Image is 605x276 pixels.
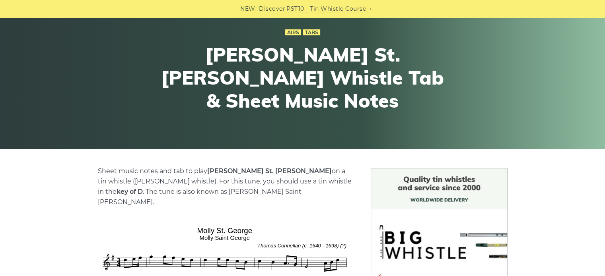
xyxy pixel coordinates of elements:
[156,43,449,112] h1: [PERSON_NAME] St. [PERSON_NAME] Whistle Tab & Sheet Music Notes
[207,167,332,175] strong: [PERSON_NAME] St. [PERSON_NAME]
[259,4,285,14] span: Discover
[117,188,143,195] strong: key of D
[98,166,352,207] p: Sheet music notes and tab to play on a tin whistle ([PERSON_NAME] whistle). For this tune, you sh...
[285,29,301,36] a: Airs
[240,4,257,14] span: NEW:
[303,29,320,36] a: Tabs
[286,4,366,14] a: PST10 - Tin Whistle Course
